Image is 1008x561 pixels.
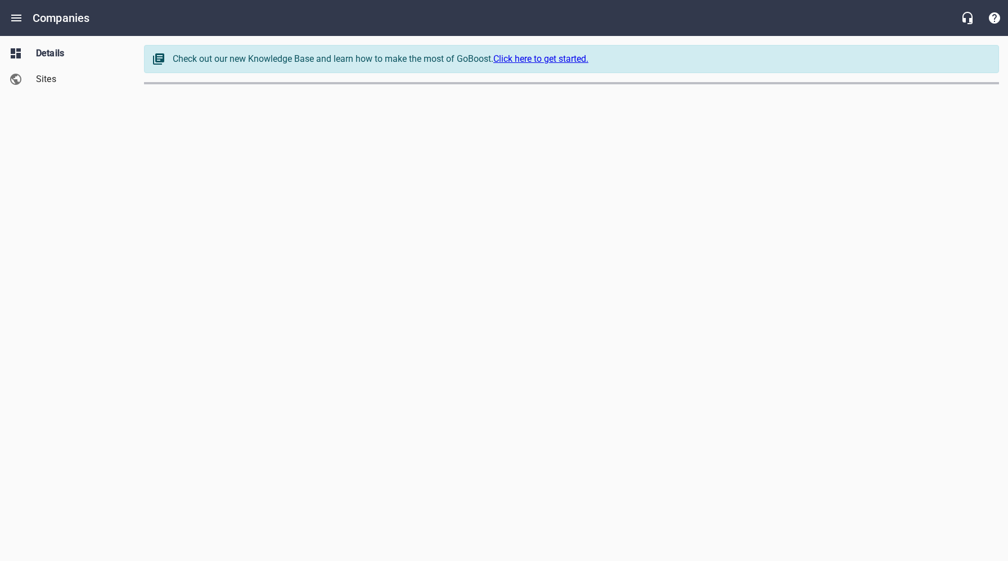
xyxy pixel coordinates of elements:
[954,4,981,31] button: Live Chat
[3,4,30,31] button: Open drawer
[981,4,1008,31] button: Support Portal
[173,52,987,66] div: Check out our new Knowledge Base and learn how to make the most of GoBoost.
[33,9,89,27] h6: Companies
[493,53,588,64] a: Click here to get started.
[36,47,121,60] span: Details
[36,73,121,86] span: Sites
